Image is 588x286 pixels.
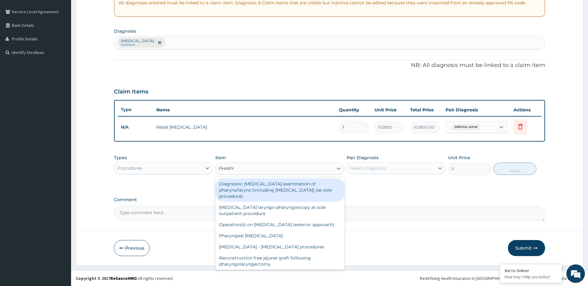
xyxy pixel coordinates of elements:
label: Types [114,155,127,160]
small: Confirmed [121,44,154,47]
label: Comment [114,197,545,202]
span: [MEDICAL_DATA] [451,124,480,130]
th: Quantity [336,104,371,116]
textarea: Type your message and hit 'Enter' [3,168,118,190]
div: [MEDICAL_DATA] - [MEDICAL_DATA] procedures [215,241,345,252]
th: Pair Diagnosis [442,104,510,116]
label: Pair Diagnosis [347,155,379,161]
div: [MEDICAL_DATA] laryngo-pharyngoscopy as sole outpatient procedure [215,202,345,219]
div: Redefining Heath Insurance in [GEOGRAPHIC_DATA] using Telemedicine and Data Science! [420,275,583,281]
div: We're Online! [505,268,557,273]
button: Previous [114,240,150,256]
td: N/A [118,122,153,133]
th: Total Price [407,104,442,116]
img: d_794563401_company_1708531726252_794563401 [11,31,25,46]
label: Item [215,155,226,161]
p: [MEDICAL_DATA] [121,39,154,44]
span: remove selection option [157,40,163,45]
th: Name [153,104,336,116]
th: Type [118,104,153,115]
th: Actions [510,104,541,116]
div: Select Diagnosis [350,165,386,171]
footer: All rights reserved. [71,270,588,286]
div: Pharyngeal [MEDICAL_DATA] [215,230,345,241]
th: Unit Price [371,104,407,116]
label: Unit Price [448,155,470,161]
td: Nasal [MEDICAL_DATA] [153,121,336,133]
h3: Claim Items [114,89,148,95]
p: NB: All diagnosis must be linked to a claim item [114,61,545,69]
span: We're online! [36,78,85,140]
a: RelianceHMO [110,276,137,281]
div: Procedures [117,165,142,171]
div: Minimize live chat window [101,3,116,18]
button: Add [493,163,536,175]
button: Submit [508,240,545,256]
label: Diagnosis [114,28,136,34]
strong: Copyright © 2017 . [76,276,138,281]
div: Reconstruction free jejunal graft following pharyngolaryngectomy [215,252,345,270]
div: Chat with us now [32,35,104,43]
p: How may I help you today? [505,274,557,280]
div: Operation(s) on [MEDICAL_DATA] (exterior approach) [215,219,345,230]
div: Diagnostic [MEDICAL_DATA] examination of pharynx/larynx (including [MEDICAL_DATA]) (as sole proce... [215,178,345,202]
